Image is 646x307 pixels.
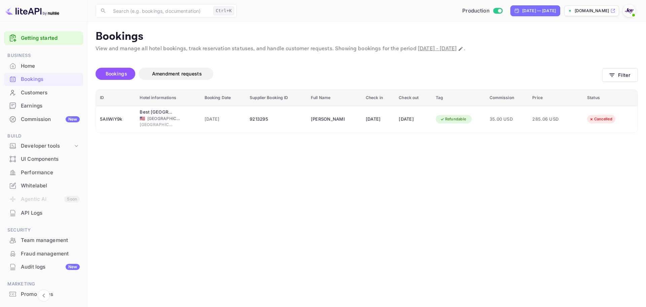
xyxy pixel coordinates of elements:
[436,115,471,123] div: Refundable
[4,166,83,179] div: Performance
[96,30,638,43] p: Bookings
[4,86,83,99] a: Customers
[602,68,638,82] button: Filter
[311,114,345,125] div: April Marini
[21,116,80,123] div: Commission
[21,142,73,150] div: Developer tools
[4,31,83,45] div: Getting started
[432,90,486,106] th: Tag
[575,8,609,14] p: [DOMAIN_NAME]
[250,114,303,125] div: 9213295
[4,132,83,140] span: Build
[38,289,50,302] button: Collapse navigation
[21,290,80,298] div: Promo codes
[462,7,490,15] span: Production
[457,45,464,52] button: Change date range
[21,182,80,190] div: Whitelabel
[140,116,145,121] span: United States of America
[4,52,83,59] span: Business
[4,113,83,125] a: CommissionNew
[100,114,132,125] div: 5AIlWiY9k
[4,207,83,220] div: API Logs
[21,250,80,258] div: Fraud management
[4,73,83,85] a: Bookings
[140,122,173,128] span: [GEOGRAPHIC_DATA][PERSON_NAME]
[106,71,127,76] span: Bookings
[366,114,391,125] div: [DATE]
[4,166,83,179] a: Performance
[205,116,242,123] span: [DATE]
[213,6,234,15] div: Ctrl+K
[96,90,638,132] table: booking table
[4,60,83,73] div: Home
[21,102,80,110] div: Earnings
[585,115,617,123] div: Cancelled
[522,8,556,14] div: [DATE] — [DATE]
[21,155,80,163] div: UI Components
[96,45,638,53] p: View and manage all hotel bookings, track reservation statuses, and handle customer requests. Sho...
[66,264,80,270] div: New
[109,4,211,18] input: Search (e.g. bookings, documentation)
[152,71,202,76] span: Amendment requests
[490,116,525,123] span: 35.00 USD
[4,153,83,166] div: UI Components
[21,263,80,271] div: Audit logs
[4,99,83,112] a: Earnings
[4,179,83,192] a: Whitelabel
[136,90,200,106] th: Hotel informations
[4,234,83,246] a: Team management
[140,109,173,116] div: Best Western University Inn
[528,90,583,106] th: Price
[486,90,529,106] th: Commission
[21,75,80,83] div: Bookings
[4,153,83,165] a: UI Components
[4,280,83,288] span: Marketing
[201,90,246,106] th: Booking Date
[395,90,431,106] th: Check out
[4,207,83,219] a: API Logs
[4,60,83,72] a: Home
[4,260,83,273] a: Audit logsNew
[21,237,80,244] div: Team management
[5,5,59,16] img: LiteAPI logo
[21,34,80,42] a: Getting started
[4,288,83,301] div: Promo codes
[4,73,83,86] div: Bookings
[362,90,395,106] th: Check in
[4,226,83,234] span: Security
[460,7,505,15] div: Switch to Sandbox mode
[4,140,83,152] div: Developer tools
[246,90,307,106] th: Supplier Booking ID
[4,113,83,126] div: CommissionNew
[418,45,457,52] span: [DATE] - [DATE]
[583,90,638,106] th: Status
[532,116,566,123] span: 285.06 USD
[21,169,80,177] div: Performance
[307,90,362,106] th: Full Name
[96,68,602,80] div: account-settings tabs
[96,90,136,106] th: ID
[21,209,80,217] div: API Logs
[21,89,80,97] div: Customers
[66,116,80,122] div: New
[399,114,427,125] div: [DATE]
[4,234,83,247] div: Team management
[4,288,83,300] a: Promo codes
[21,62,80,70] div: Home
[4,247,83,260] a: Fraud management
[147,116,181,122] span: [GEOGRAPHIC_DATA]
[624,5,635,16] img: With Joy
